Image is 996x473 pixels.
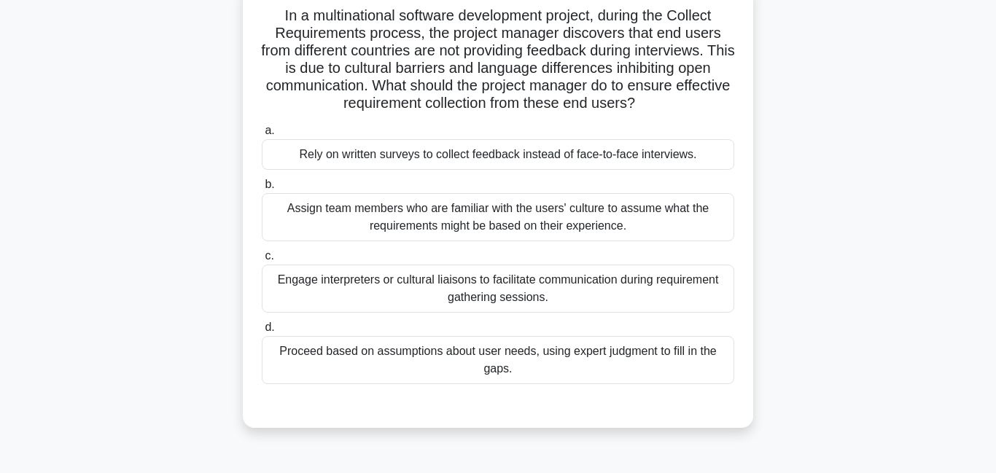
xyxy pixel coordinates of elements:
div: Rely on written surveys to collect feedback instead of face-to-face interviews. [262,139,734,170]
div: Assign team members who are familiar with the users' culture to assume what the requirements migh... [262,193,734,241]
div: Engage interpreters or cultural liaisons to facilitate communication during requirement gathering... [262,265,734,313]
span: a. [265,124,274,136]
span: c. [265,249,273,262]
h5: In a multinational software development project, during the Collect Requirements process, the pro... [260,7,736,113]
span: b. [265,178,274,190]
span: d. [265,321,274,333]
div: Proceed based on assumptions about user needs, using expert judgment to fill in the gaps. [262,336,734,384]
